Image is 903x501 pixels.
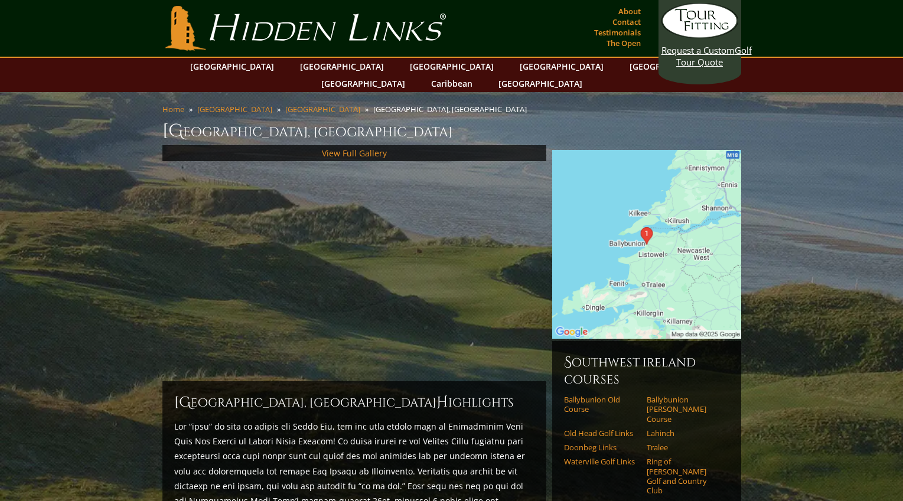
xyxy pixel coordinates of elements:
a: Doonbeg Links [564,443,639,452]
a: [GEOGRAPHIC_DATA] [315,75,411,92]
span: H [436,393,448,412]
a: [GEOGRAPHIC_DATA] [514,58,609,75]
a: [GEOGRAPHIC_DATA] [493,75,588,92]
h1: [GEOGRAPHIC_DATA], [GEOGRAPHIC_DATA] [162,119,741,143]
a: Request a CustomGolf Tour Quote [661,3,738,68]
a: [GEOGRAPHIC_DATA] [197,104,272,114]
a: Home [162,104,184,114]
a: [GEOGRAPHIC_DATA] [404,58,500,75]
a: Old Head Golf Links [564,428,639,438]
a: Ring of [PERSON_NAME] Golf and Country Club [647,457,722,495]
a: Ballybunion [PERSON_NAME] Course [647,395,722,424]
a: Testimonials [591,24,644,41]
h6: Southwest Ireland Courses [564,353,729,388]
img: Google Map of Sandhill Rd, Ballybunnion, Co. Kerry, Ireland [552,150,741,339]
a: The Open [604,35,644,51]
li: [GEOGRAPHIC_DATA], [GEOGRAPHIC_DATA] [373,104,532,114]
h2: [GEOGRAPHIC_DATA], [GEOGRAPHIC_DATA] ighlights [174,393,534,412]
a: [GEOGRAPHIC_DATA] [294,58,390,75]
span: Request a Custom [661,44,735,56]
a: Contact [609,14,644,30]
a: About [615,3,644,19]
a: Lahinch [647,428,722,438]
a: Ballybunion Old Course [564,395,639,414]
a: Waterville Golf Links [564,457,639,466]
a: Tralee [647,443,722,452]
a: View Full Gallery [322,148,387,159]
a: [GEOGRAPHIC_DATA] [184,58,280,75]
a: [GEOGRAPHIC_DATA] [624,58,719,75]
a: Caribbean [425,75,478,92]
a: [GEOGRAPHIC_DATA] [285,104,360,114]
